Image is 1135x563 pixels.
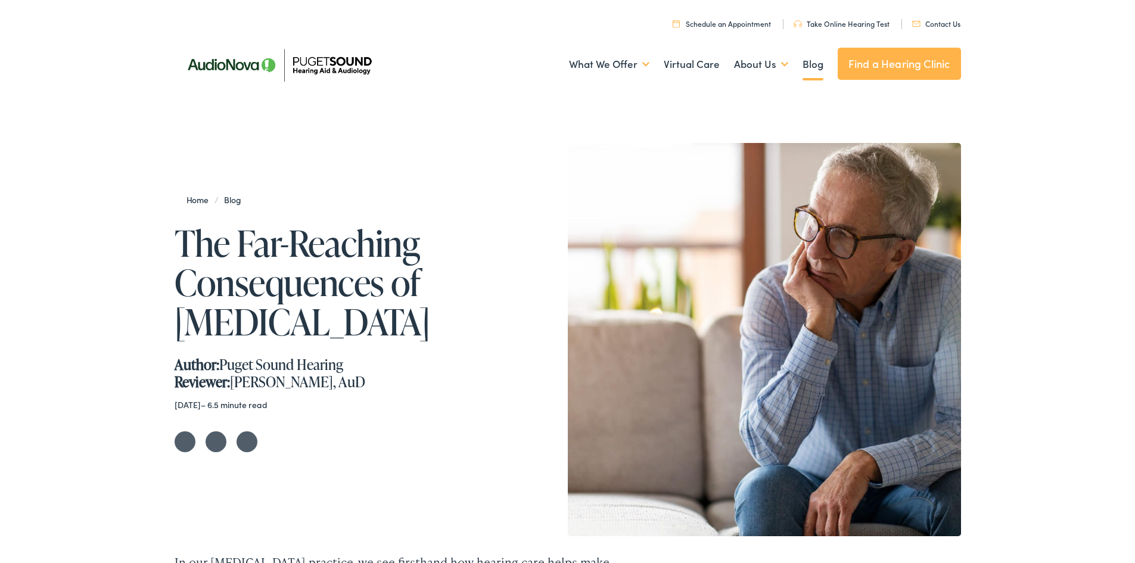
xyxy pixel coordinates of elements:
[175,372,230,391] strong: Reviewer:
[912,18,960,29] a: Contact Us
[794,20,802,27] img: utility icon
[568,143,961,536] img: Older man thinking about his hearing health in Everett, WA.
[794,18,890,29] a: Take Online Hearing Test
[664,42,720,86] a: Virtual Care
[569,42,649,86] a: What We Offer
[175,356,536,391] div: Puget Sound Hearing [PERSON_NAME], AuD
[237,431,257,452] a: Share on LinkedIn
[175,354,219,374] strong: Author:
[175,400,536,410] div: – 6.5 minute read
[912,21,921,27] img: utility icon
[175,431,195,452] a: Share on Twitter
[218,194,247,206] a: Blog
[673,20,680,27] img: utility icon
[175,399,201,410] time: [DATE]
[186,194,247,206] span: /
[206,431,226,452] a: Share on Facebook
[186,194,214,206] a: Home
[838,48,961,80] a: Find a Hearing Clinic
[803,42,823,86] a: Blog
[734,42,788,86] a: About Us
[673,18,771,29] a: Schedule an Appointment
[175,223,536,341] h1: The Far-Reaching Consequences of [MEDICAL_DATA]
